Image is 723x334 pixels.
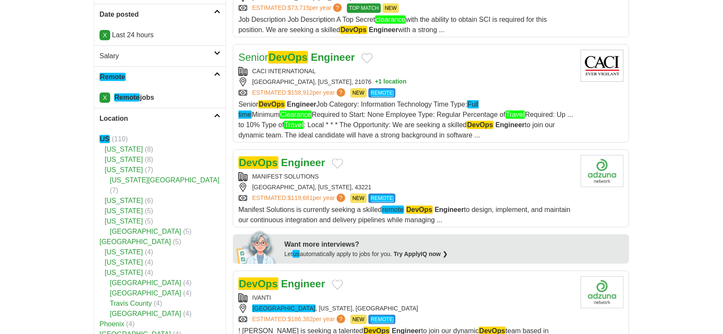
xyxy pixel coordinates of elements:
a: X [99,92,110,103]
a: Try ApplyIQ now ❯ [394,250,448,257]
span: ? [337,315,345,323]
a: X [99,30,110,40]
strong: Engineer [287,101,316,108]
span: (8) [145,156,154,163]
strong: Engineer [435,206,464,213]
a: Remote [94,66,226,87]
h2: Location [99,113,214,124]
em: Clearance [280,110,312,119]
span: $186,382 [288,316,313,322]
button: Add to favorite jobs [332,280,343,290]
a: [US_STATE] [105,166,143,173]
em: DevOps [258,100,285,108]
em: US [99,135,110,143]
span: $158,912 [288,89,313,96]
em: Travel [284,121,304,129]
span: (4) [126,320,135,328]
button: Add to favorite jobs [332,158,343,169]
div: Want more interviews? [284,239,624,250]
div: Let automatically apply to jobs for you. [284,250,624,259]
a: [GEOGRAPHIC_DATA] [110,310,181,317]
button: +1 location [375,78,407,86]
a: DevOps Engineer [238,156,325,169]
em: DevOps [268,51,308,63]
a: [US_STATE] [105,269,143,276]
em: DevOps [238,277,278,290]
span: (7) [110,187,118,194]
em: REMOTE [371,89,393,96]
span: (5) [145,207,154,215]
div: [GEOGRAPHIC_DATA], [US_STATE], 43221 [238,183,574,192]
em: us [292,250,300,258]
img: Company logo [581,155,624,187]
a: [US_STATE] [105,248,143,256]
em: DevOps [238,156,278,169]
strong: Engineer [369,26,398,33]
a: Travis County [110,300,152,307]
em: DevOps [340,26,367,34]
em: [GEOGRAPHIC_DATA] [252,304,316,312]
span: ? [337,88,345,97]
strong: Engineer [311,51,355,63]
span: + [375,78,378,86]
span: $73,715 [288,4,310,11]
a: ESTIMATED:$158,912per year? [252,88,347,98]
a: [US_STATE] [105,146,143,153]
span: (6) [145,197,154,204]
a: Phoenix [99,320,124,328]
strong: jobs [114,93,154,101]
a: Salary [94,45,226,66]
a: CACI INTERNATIONAL [252,68,316,75]
a: SeniorDevOps Engineer [238,51,355,63]
span: (4) [145,259,154,266]
span: (4) [154,300,163,307]
a: [GEOGRAPHIC_DATA] [110,279,181,286]
h2: Date posted [99,9,214,20]
a: [US_STATE] [105,156,143,163]
span: $119,681 [288,194,313,201]
span: TOP MATCH [347,3,381,13]
span: ? [337,194,345,202]
strong: Engineer [281,278,325,289]
a: Location [94,108,226,129]
span: (4) [183,289,192,297]
em: REMOTE [371,195,393,202]
a: [US_STATE] [105,207,143,215]
em: clearance [375,15,406,24]
a: DevOps Engineer [238,277,325,290]
a: [US_STATE] [105,197,143,204]
span: (5) [183,228,192,235]
span: (5) [173,238,181,245]
span: (5) [145,218,154,225]
a: Date posted [94,4,226,25]
em: Remote [114,93,140,101]
a: ESTIMATED:$73,715per year? [252,3,343,13]
em: Travel [506,110,525,119]
em: REMOTE [371,316,393,323]
span: NEW [350,88,367,98]
span: (4) [183,310,192,317]
span: (4) [145,269,154,276]
em: DevOps [467,121,493,129]
strong: Engineer [281,157,325,168]
span: (4) [183,279,192,286]
a: [GEOGRAPHIC_DATA] [110,228,181,235]
div: , [US_STATE], [GEOGRAPHIC_DATA] [238,304,574,313]
span: Job Description Job Description A Top Secret with the ability to obtain SCI is required for this ... [238,15,547,34]
img: CACI International logo [581,50,624,82]
span: (8) [145,146,154,153]
a: ESTIMATED:$186,382per year? [252,315,347,324]
span: (7) [145,166,154,173]
a: ESTIMATED:$119,681per year? [252,194,347,203]
div: [GEOGRAPHIC_DATA], [US_STATE], 21076 [238,78,574,86]
em: remote [382,206,404,214]
span: (4) [145,248,154,256]
span: (110) [112,135,128,143]
strong: Engineer [495,121,524,128]
a: [US_STATE] [105,259,143,266]
em: DevOps [406,206,433,214]
div: MANIFEST SOLUTIONS [238,172,574,181]
button: Add to favorite jobs [361,53,373,63]
a: [US_STATE] [105,218,143,225]
a: [US_STATE][GEOGRAPHIC_DATA] [110,176,220,184]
